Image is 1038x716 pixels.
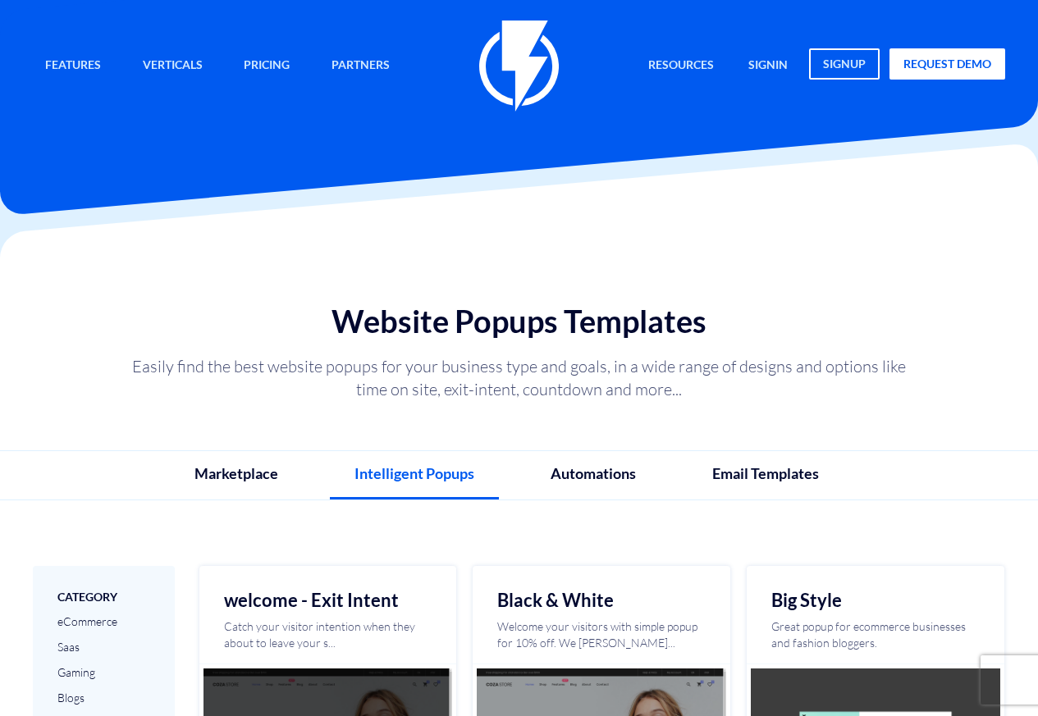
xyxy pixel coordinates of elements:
[224,591,432,610] h2: welcome - Exit Intent
[57,591,150,603] h3: category
[130,48,215,84] a: Verticals
[33,48,113,84] a: Features
[688,451,844,497] a: Email Templates
[16,304,1022,339] h1: Website Popups Templates
[117,355,921,401] p: Easily find the best website popups for your business type and goals, in a wide range of designs ...
[809,48,880,80] a: signup
[57,636,150,658] a: Saas
[170,451,303,497] a: Marketplace
[497,591,706,610] h2: Black & White
[57,662,150,683] a: Gaming
[526,451,661,497] a: Automations
[736,48,800,84] a: signin
[330,451,499,499] a: Intelligent Popups
[224,618,432,651] p: Catch your visitor intention when they about to leave your s...
[57,687,150,709] a: Blogs
[889,48,1005,80] a: request demo
[57,611,150,632] a: eCommerce
[771,591,980,610] h2: Big Style
[231,48,302,84] a: Pricing
[771,618,980,651] p: Great popup for ecommerce businesses and fashion bloggers.
[497,618,706,651] p: Welcome your visitors with simple popup for 10% off. We [PERSON_NAME]...
[319,48,402,84] a: Partners
[636,48,726,84] a: Resources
